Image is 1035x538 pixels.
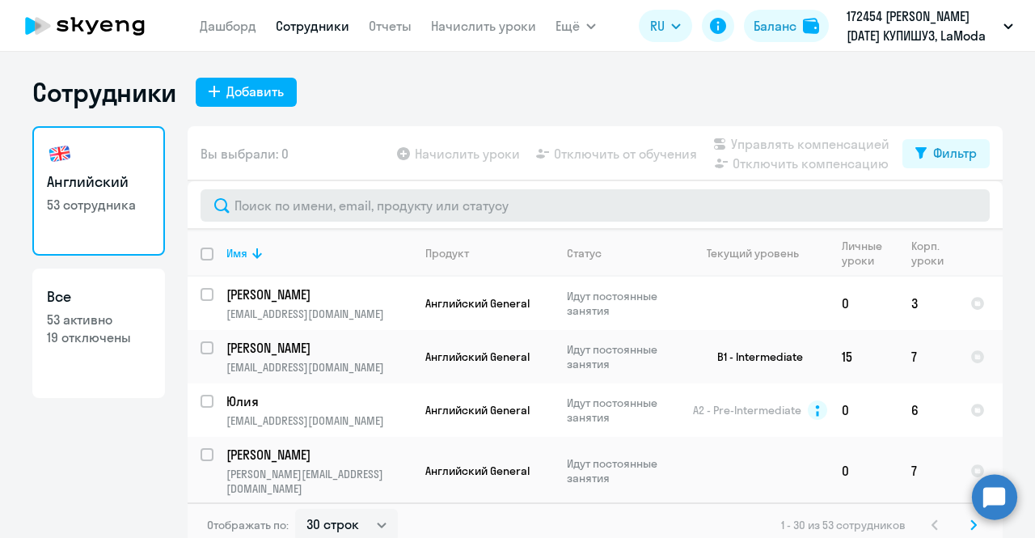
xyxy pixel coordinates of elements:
[556,10,596,42] button: Ещё
[226,360,412,375] p: [EMAIL_ADDRESS][DOMAIN_NAME]
[911,239,946,268] div: Корп. уроки
[556,16,580,36] span: Ещё
[47,286,150,307] h3: Все
[847,6,997,45] p: 172454 [PERSON_NAME][DATE] КУПИШУЗ, LaModa КУПИШУЗ, ООО
[226,286,412,303] a: [PERSON_NAME]
[567,246,602,261] div: Статус
[47,196,150,214] p: 53 сотрудника
[693,403,801,417] span: A2 - Pre-Intermediate
[933,143,977,163] div: Фильтр
[567,289,678,318] p: Идут постоянные занятия
[911,239,957,268] div: Корп. уроки
[898,437,957,505] td: 7
[276,18,349,34] a: Сотрудники
[898,330,957,383] td: 7
[829,330,898,383] td: 15
[226,392,409,410] p: Юлия
[744,10,829,42] button: Балансbalance
[842,239,887,268] div: Личные уроки
[226,446,412,464] a: [PERSON_NAME]
[207,518,289,532] span: Отображать по:
[567,456,678,485] p: Идут постоянные занятия
[226,413,412,428] p: [EMAIL_ADDRESS][DOMAIN_NAME]
[567,396,678,425] p: Идут постоянные занятия
[898,277,957,330] td: 3
[425,246,553,261] div: Продукт
[47,311,150,328] p: 53 активно
[47,172,150,193] h3: Английский
[425,296,530,311] span: Английский General
[639,10,692,42] button: RU
[902,139,990,168] button: Фильтр
[425,464,530,478] span: Английский General
[829,437,898,505] td: 0
[32,126,165,256] a: Английский53 сотрудника
[226,286,409,303] p: [PERSON_NAME]
[803,18,819,34] img: balance
[32,76,176,108] h1: Сотрудники
[829,383,898,437] td: 0
[226,339,412,357] a: [PERSON_NAME]
[226,392,412,410] a: Юлия
[567,342,678,371] p: Идут постоянные занятия
[47,141,73,167] img: english
[226,307,412,321] p: [EMAIL_ADDRESS][DOMAIN_NAME]
[226,467,412,496] p: [PERSON_NAME][EMAIL_ADDRESS][DOMAIN_NAME]
[898,383,957,437] td: 6
[425,246,469,261] div: Продукт
[829,277,898,330] td: 0
[226,82,284,101] div: Добавить
[431,18,536,34] a: Начислить уроки
[839,6,1021,45] button: 172454 [PERSON_NAME][DATE] КУПИШУЗ, LaModa КУПИШУЗ, ООО
[226,246,247,261] div: Имя
[201,189,990,222] input: Поиск по имени, email, продукту или статусу
[842,239,898,268] div: Личные уроки
[200,18,256,34] a: Дашборд
[425,403,530,417] span: Английский General
[678,330,829,383] td: B1 - Intermediate
[47,328,150,346] p: 19 отключены
[32,269,165,398] a: Все53 активно19 отключены
[707,246,799,261] div: Текущий уровень
[425,349,530,364] span: Английский General
[781,518,906,532] span: 1 - 30 из 53 сотрудников
[226,246,412,261] div: Имя
[369,18,412,34] a: Отчеты
[226,446,409,464] p: [PERSON_NAME]
[196,78,297,107] button: Добавить
[691,246,828,261] div: Текущий уровень
[201,144,289,163] span: Вы выбрали: 0
[754,16,796,36] div: Баланс
[650,16,665,36] span: RU
[226,339,409,357] p: [PERSON_NAME]
[567,246,678,261] div: Статус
